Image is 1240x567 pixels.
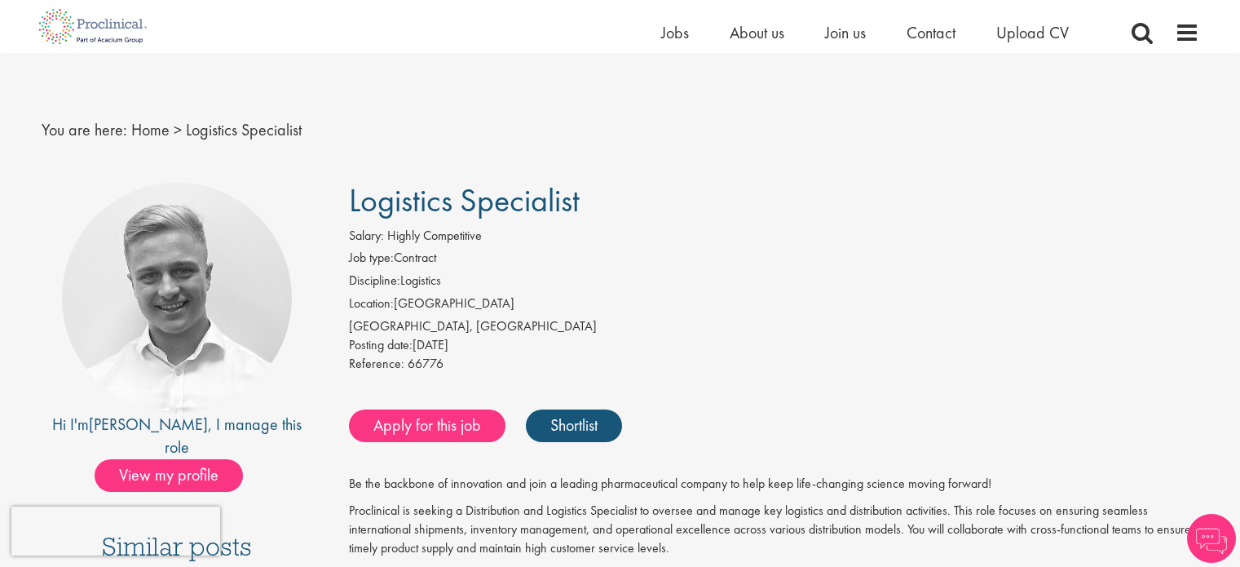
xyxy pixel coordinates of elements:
[349,502,1199,558] p: Proclinical is seeking a Distribution and Logistics Specialist to oversee and manage key logistic...
[62,183,292,413] img: imeage of recruiter Joshua Bye
[349,317,1199,336] div: [GEOGRAPHIC_DATA], [GEOGRAPHIC_DATA]
[89,414,208,435] a: [PERSON_NAME]
[95,463,259,484] a: View my profile
[186,119,302,140] span: Logistics Specialist
[349,355,404,374] label: Reference:
[996,22,1069,43] a: Upload CV
[42,413,313,459] div: Hi I'm , I manage this role
[349,336,1199,355] div: [DATE]
[349,295,394,313] label: Location:
[408,355,443,372] span: 66776
[387,227,482,244] span: Highly Competitive
[825,22,866,43] a: Join us
[349,410,505,442] a: Apply for this job
[95,459,243,492] span: View my profile
[349,249,1199,272] li: Contract
[349,179,580,221] span: Logistics Specialist
[907,22,955,43] a: Contact
[349,272,400,290] label: Discipline:
[349,227,384,246] label: Salary:
[349,295,1199,317] li: [GEOGRAPHIC_DATA]
[349,249,394,268] label: Job type:
[349,475,1199,494] p: Be the backbone of innovation and join a leading pharmaceutical company to help keep life-changin...
[174,119,182,140] span: >
[349,336,413,353] span: Posting date:
[526,410,622,442] a: Shortlist
[730,22,784,43] a: About us
[661,22,689,43] a: Jobs
[11,507,220,556] iframe: reCAPTCHA
[349,272,1199,295] li: Logistics
[42,119,127,140] span: You are here:
[131,119,170,140] a: breadcrumb link
[1187,514,1236,563] img: Chatbot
